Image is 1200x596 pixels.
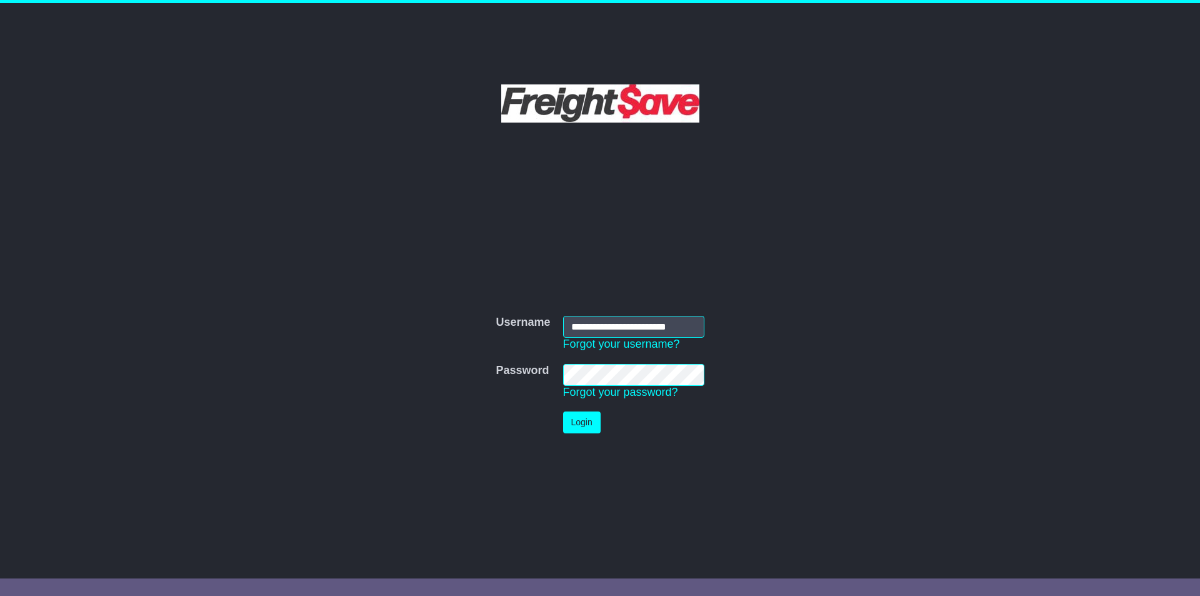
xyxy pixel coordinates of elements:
label: Username [496,316,550,330]
a: Forgot your password? [563,386,678,398]
label: Password [496,364,549,378]
button: Login [563,412,601,433]
a: Forgot your username? [563,338,680,350]
img: Freight Save [501,84,699,123]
